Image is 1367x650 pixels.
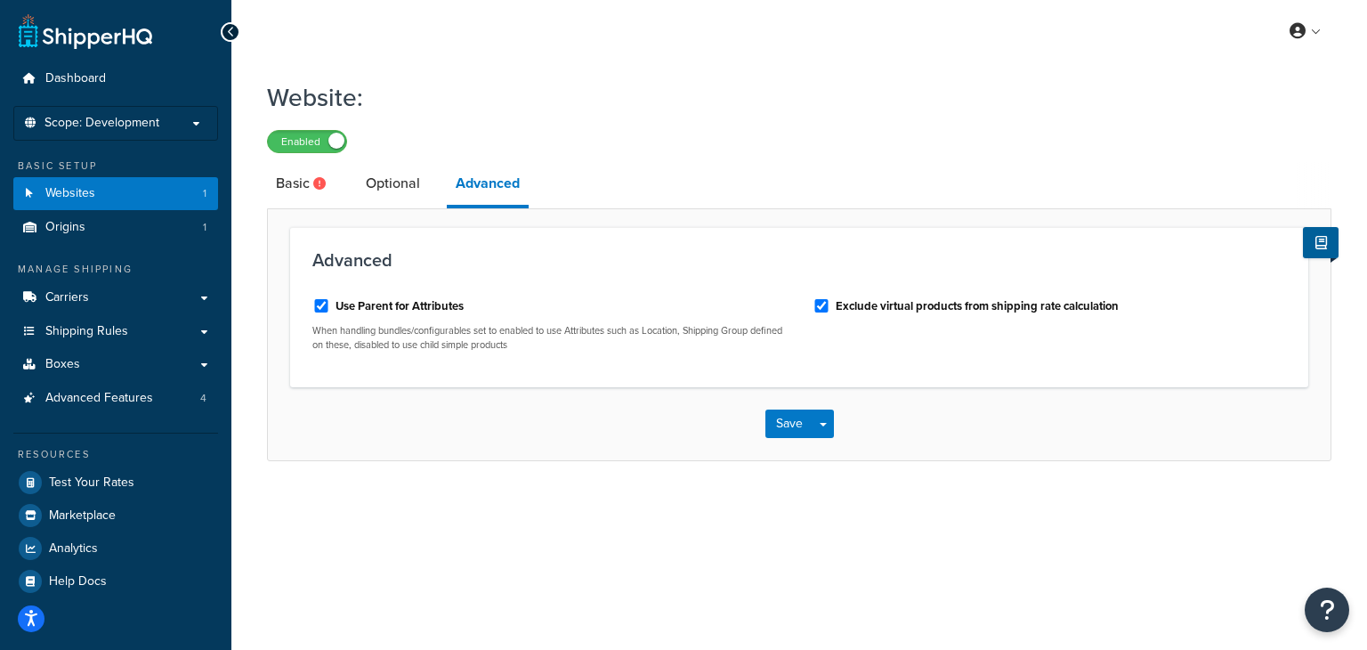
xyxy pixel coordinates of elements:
[13,382,218,415] li: Advanced Features
[13,177,218,210] a: Websites1
[203,186,206,201] span: 1
[49,574,107,589] span: Help Docs
[45,71,106,86] span: Dashboard
[267,162,339,205] a: Basic
[45,324,128,339] span: Shipping Rules
[13,262,218,277] div: Manage Shipping
[49,475,134,491] span: Test Your Rates
[45,220,85,235] span: Origins
[45,357,80,372] span: Boxes
[13,467,218,499] a: Test Your Rates
[45,290,89,305] span: Carriers
[765,410,813,438] button: Save
[13,211,218,244] a: Origins1
[312,250,1286,270] h3: Advanced
[13,348,218,381] a: Boxes
[836,298,1119,314] label: Exclude virtual products from shipping rate calculation
[203,220,206,235] span: 1
[13,211,218,244] li: Origins
[13,532,218,565] a: Analytics
[1303,227,1339,258] button: Show Help Docs
[13,315,218,348] a: Shipping Rules
[13,447,218,462] div: Resources
[44,116,159,131] span: Scope: Development
[13,158,218,174] div: Basic Setup
[268,131,346,152] label: Enabled
[45,186,95,201] span: Websites
[13,281,218,314] a: Carriers
[13,565,218,597] a: Help Docs
[357,162,429,205] a: Optional
[1305,588,1349,632] button: Open Resource Center
[45,391,153,406] span: Advanced Features
[49,508,116,524] span: Marketplace
[13,500,218,532] a: Marketplace
[200,391,206,406] span: 4
[13,382,218,415] a: Advanced Features4
[49,541,98,557] span: Analytics
[267,80,1309,115] h1: Website:
[312,324,786,352] p: When handling bundles/configurables set to enabled to use Attributes such as Location, Shipping G...
[13,62,218,95] a: Dashboard
[13,177,218,210] li: Websites
[447,162,529,208] a: Advanced
[336,298,464,314] label: Use Parent for Attributes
